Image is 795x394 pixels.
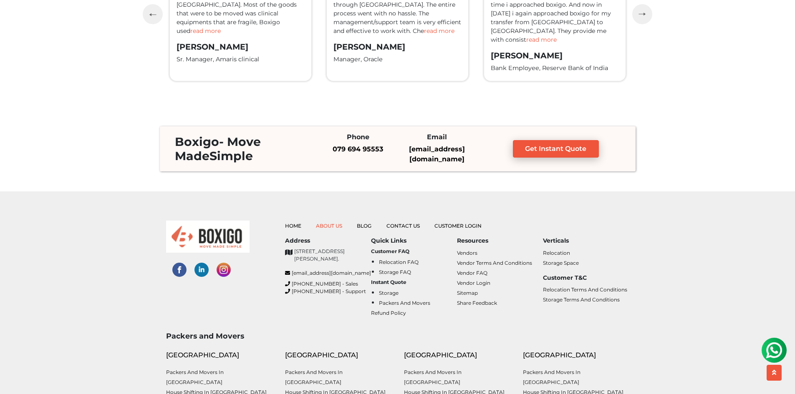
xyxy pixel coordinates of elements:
[166,331,629,340] h3: Packers and Movers
[457,290,478,296] a: Sitemap
[357,223,371,229] a: Blog
[190,27,221,35] span: read more
[371,237,457,244] h6: Quick Links
[316,223,342,229] a: About Us
[325,133,391,141] h6: Phone
[149,13,156,17] img: previous-testimonial
[543,286,627,293] a: Relocation Terms and Conditions
[457,260,532,266] a: Vendor Terms and Conditions
[177,42,305,52] h3: [PERSON_NAME]
[166,350,273,360] div: [GEOGRAPHIC_DATA]
[457,280,490,286] a: Vendor Login
[166,369,224,385] a: Packers and Movers in [GEOGRAPHIC_DATA]
[285,223,301,229] a: Home
[333,42,462,52] h3: [PERSON_NAME]
[175,135,219,149] span: Boxigo
[379,290,399,296] a: Storage
[491,51,619,60] h3: [PERSON_NAME]
[543,296,620,303] a: Storage Terms and Conditions
[371,279,406,285] b: Instant Quote
[177,55,305,64] p: Sr. Manager, Amaris clinical
[404,133,470,141] h6: Email
[434,223,482,229] a: Customer Login
[543,250,570,256] a: Relocation
[333,55,462,64] p: Manager, Oracle
[457,270,487,276] a: Vendor FAQ
[285,288,371,295] a: [PHONE_NUMBER] - Support
[409,145,465,163] a: [EMAIL_ADDRESS][DOMAIN_NAME]
[379,259,419,265] a: Relocation FAQ
[513,140,599,158] a: Get Instant Quote
[172,263,187,277] img: facebook-social-links
[371,310,406,316] a: Refund Policy
[457,300,497,306] a: Share Feedback
[386,223,420,229] a: Contact Us
[285,280,371,288] a: [PHONE_NUMBER] - Sales
[543,274,629,281] h6: Customer T&C
[543,260,579,266] a: Storage Space
[639,12,646,16] img: next-testimonial
[543,237,629,244] h6: Verticals
[491,64,619,73] p: Bank Employee, Reserve Bank of India
[294,248,371,263] p: [STREET_ADDRESS][PERSON_NAME].
[457,237,543,244] h6: Resources
[523,350,629,360] div: [GEOGRAPHIC_DATA]
[333,145,383,153] a: 079 694 95553
[285,269,371,277] a: [EMAIL_ADDRESS][DOMAIN_NAME]
[379,300,430,306] a: Packers and Movers
[285,237,371,244] h6: Address
[371,248,409,254] b: Customer FAQ
[217,263,231,277] img: instagram-social-links
[285,350,391,360] div: [GEOGRAPHIC_DATA]
[379,269,411,275] a: Storage FAQ
[194,263,209,277] img: linked-in-social-links
[457,250,477,256] a: Vendors
[209,149,253,163] span: Simple
[8,8,25,25] img: whatsapp-icon.svg
[404,350,510,360] div: [GEOGRAPHIC_DATA]
[404,369,462,385] a: Packers and Movers in [GEOGRAPHIC_DATA]
[168,135,310,163] h3: - Move Made
[285,369,343,385] a: Packers and Movers in [GEOGRAPHIC_DATA]
[526,36,557,43] span: read more
[767,365,782,381] button: scroll up
[523,369,580,385] a: Packers and Movers in [GEOGRAPHIC_DATA]
[424,27,454,35] span: read more
[166,221,250,253] img: boxigo_logo_small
